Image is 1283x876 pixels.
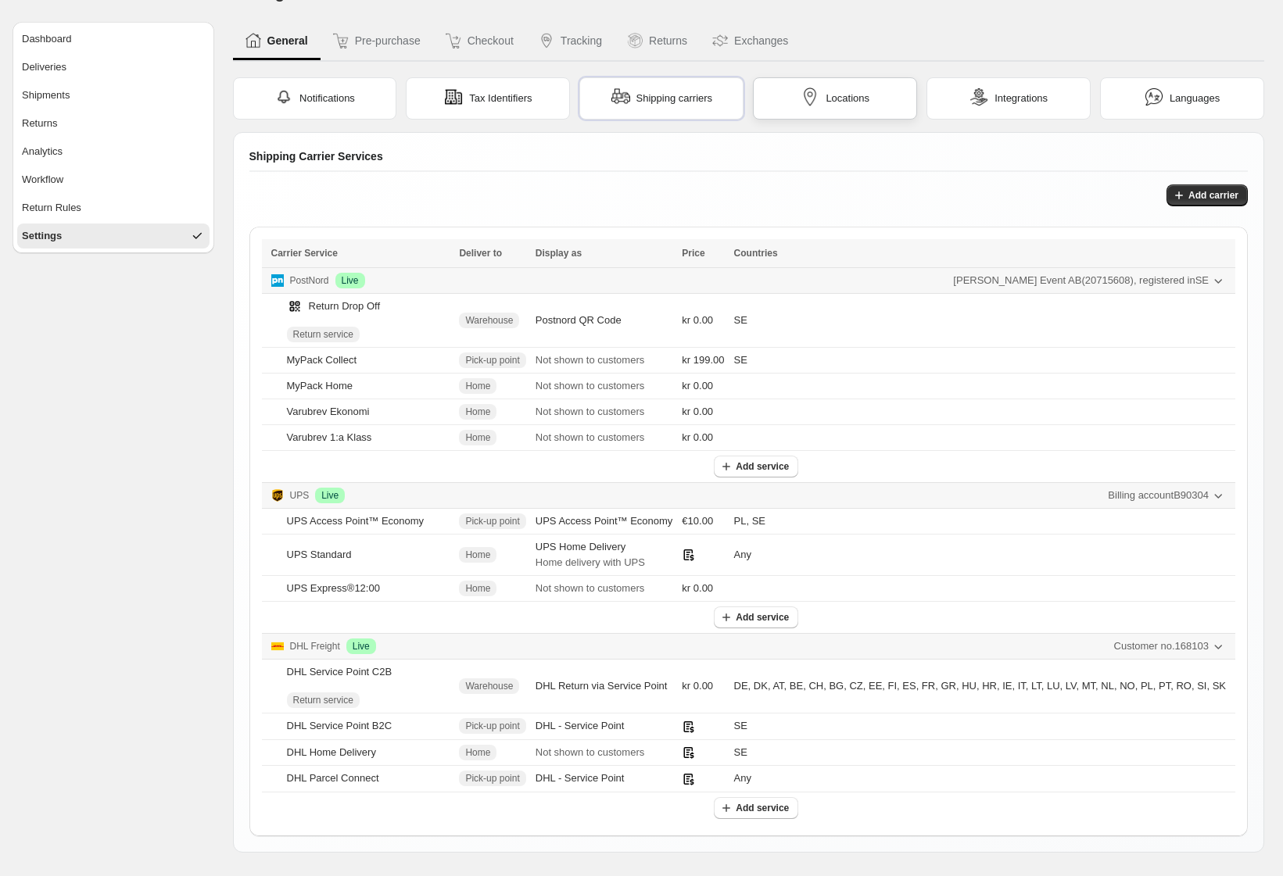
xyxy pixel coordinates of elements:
[465,354,519,366] span: Pick-up point
[826,91,869,106] span: Locations
[293,694,353,706] span: Return service
[233,23,321,60] button: General
[536,745,673,760] p: Not shown to customers
[682,430,713,445] span: kr 0.00
[271,274,284,287] img: Logo
[287,718,392,734] div: DHL Service Point B2C
[1167,184,1248,206] button: Add carrier
[536,313,673,328] div: Postnord QR Code
[682,352,724,368] span: kr 199.00
[22,228,62,244] span: Settings
[627,33,643,48] img: Returns icon
[736,611,789,624] span: Add service
[539,33,554,48] img: Tracking icon
[287,404,370,420] div: Varubrev Ekonomi
[17,195,210,220] button: Return Rules
[615,23,700,60] button: Returns
[17,27,210,52] button: Dashboard
[287,299,381,314] div: Return Drop Off
[682,678,713,694] span: kr 0.00
[714,606,798,628] button: Add service
[465,515,519,527] span: Pick-up point
[22,200,81,216] span: Return Rules
[433,23,526,60] button: Checkout
[536,678,673,694] div: DHL Return via Service Point
[682,581,713,596] span: kr 0.00
[287,513,425,529] div: UPS Access Point™ Economy
[287,378,353,394] div: MyPack Home
[465,680,513,692] span: Warehouse
[729,660,1235,713] td: DE, DK, AT, BE, CH, BG, CZ, EE, FI, ES, FR, GR, HU, HR, IE, IT, LT, LU, LV, MT, NL, NO, PL, PT, R...
[465,431,490,444] span: Home
[682,313,713,328] span: kr 0.00
[271,640,284,653] img: Logo
[526,23,615,60] button: Tracking
[17,83,210,108] button: Shipments
[536,555,673,570] p: Home delivery with UPS
[287,745,376,760] div: DHL Home Delivery
[465,720,519,732] span: Pick-up point
[271,489,284,502] img: Logo
[271,248,338,259] span: Carrier Service
[290,638,340,654] p: DHL Freight
[321,489,339,502] span: Live
[321,23,433,60] button: Pre-purchase
[465,380,490,392] span: Home
[536,352,673,368] p: Not shown to customers
[1170,91,1220,106] span: Languages
[465,549,490,561] span: Home
[536,581,673,596] p: Not shown to customers
[459,248,502,259] span: Deliver to
[729,739,1235,766] td: SE
[465,314,513,327] span: Warehouse
[636,91,713,106] span: Shipping carriers
[682,404,713,420] span: kr 0.00
[17,223,210,248] button: Settings
[465,772,519,785] span: Pick-up point
[536,771,673,786] div: DHL - Service Point
[700,23,801,60] button: Exchanges
[729,713,1235,740] td: SE
[734,549,751,560] span: Any
[536,718,673,734] div: DHL - Service Point
[736,802,789,814] span: Add service
[536,539,673,570] div: UPS Home Delivery
[1114,638,1209,654] span: Customer no. 168103
[287,352,357,368] div: MyPack Collect
[536,513,673,529] div: UPS Access Point™ Economy
[682,378,713,394] span: kr 0.00
[1108,488,1209,503] span: Billing account B90304
[287,581,380,596] div: UPS Express®12:00
[465,582,490,595] span: Home
[342,274,359,287] span: Live
[734,772,751,784] span: Any
[714,797,798,819] button: Add service
[287,430,372,445] div: Varubrev 1:a Klass
[1105,634,1235,659] button: Customer no.168103
[353,640,370,653] span: Live
[536,248,582,259] span: Display as
[299,91,355,106] span: Notifications
[536,404,673,420] p: Not shown to customers
[22,144,63,159] span: Analytics
[290,273,329,288] p: PostNord
[446,33,461,48] img: Checkout icon
[536,430,673,445] p: Not shown to customers
[736,460,789,473] span: Add service
[944,268,1235,293] button: [PERSON_NAME] Event AB(20715608), registered inSE
[17,111,210,136] button: Returns
[953,273,1209,288] span: [PERSON_NAME] Event AB ( 20715608 ), registered in SE
[22,59,66,75] span: Deliveries
[1188,189,1238,202] span: Add carrier
[17,167,210,192] button: Workflow
[682,513,713,529] span: €10.00
[22,88,70,103] span: Shipments
[729,294,1235,348] td: SE
[287,547,352,563] div: UPS Standard
[995,91,1048,106] span: Integrations
[249,148,1249,172] div: Shipping Carrier Services
[293,328,353,341] span: Return service
[22,31,72,47] span: Dashboard
[465,406,490,418] span: Home
[1098,483,1235,508] button: Billing accountB90304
